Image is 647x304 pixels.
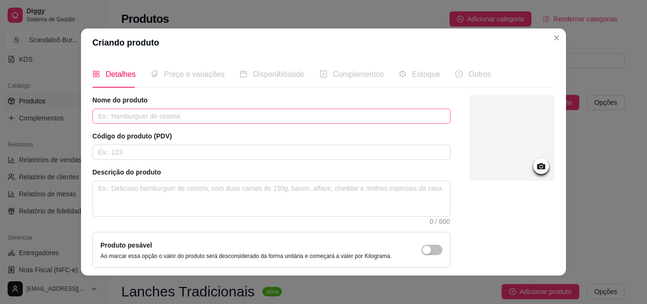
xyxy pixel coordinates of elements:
span: calendar [240,70,247,78]
span: Preço e variações [164,70,225,78]
span: plus-square [320,70,327,78]
label: Produto pesável [100,241,152,249]
span: Outros [468,70,491,78]
article: Código do produto (PDV) [92,131,450,141]
input: Ex.: Hamburguer de costela [92,109,450,124]
button: Close [549,30,564,46]
article: Descrição do produto [92,167,450,177]
span: Complementos [333,70,384,78]
p: Ao marcar essa opção o valor do produto será desconsiderado da forma unitária e começará a valer ... [100,252,392,260]
span: code-sandbox [399,70,406,78]
span: Detalhes [106,70,135,78]
span: Disponibilidade [253,70,305,78]
article: Nome do produto [92,95,450,105]
input: Ex.: 123 [92,145,450,160]
header: Criando produto [81,28,566,57]
span: appstore [92,70,100,78]
span: Estoque [412,70,440,78]
span: info-circle [455,70,463,78]
span: tags [151,70,158,78]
